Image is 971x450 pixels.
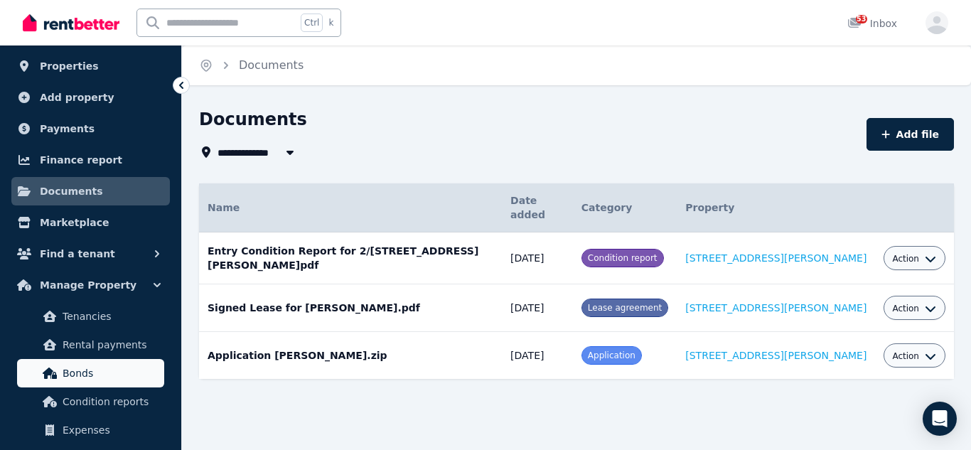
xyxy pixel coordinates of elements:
[17,387,164,416] a: Condition reports
[856,15,867,23] span: 53
[892,350,919,362] span: Action
[11,83,170,112] a: Add property
[199,284,502,332] td: Signed Lease for [PERSON_NAME].pdf
[677,183,875,232] th: Property
[588,350,635,360] span: Application
[892,303,919,314] span: Action
[11,114,170,143] a: Payments
[23,12,119,33] img: RentBetter
[40,58,99,75] span: Properties
[17,302,164,331] a: Tenancies
[11,177,170,205] a: Documents
[11,208,170,237] a: Marketplace
[239,58,304,72] a: Documents
[199,108,307,131] h1: Documents
[328,17,333,28] span: k
[847,16,897,31] div: Inbox
[40,151,122,168] span: Finance report
[923,402,957,436] div: Open Intercom Messenger
[40,277,136,294] span: Manage Property
[11,240,170,268] button: Find a tenant
[685,350,867,361] a: [STREET_ADDRESS][PERSON_NAME]
[199,332,502,380] td: Application [PERSON_NAME].zip
[301,14,323,32] span: Ctrl
[892,303,936,314] button: Action
[11,52,170,80] a: Properties
[63,336,159,353] span: Rental payments
[502,284,573,332] td: [DATE]
[40,120,95,137] span: Payments
[892,350,936,362] button: Action
[63,393,159,410] span: Condition reports
[502,183,573,232] th: Date added
[208,202,240,213] span: Name
[199,232,502,284] td: Entry Condition Report for 2/[STREET_ADDRESS][PERSON_NAME]pdf
[867,118,954,151] button: Add file
[685,252,867,264] a: [STREET_ADDRESS][PERSON_NAME]
[63,422,159,439] span: Expenses
[63,365,159,382] span: Bonds
[892,253,919,264] span: Action
[588,303,662,313] span: Lease agreement
[182,45,321,85] nav: Breadcrumb
[892,253,936,264] button: Action
[40,89,114,106] span: Add property
[573,183,677,232] th: Category
[40,245,115,262] span: Find a tenant
[17,359,164,387] a: Bonds
[11,146,170,174] a: Finance report
[17,331,164,359] a: Rental payments
[63,308,159,325] span: Tenancies
[40,214,109,231] span: Marketplace
[17,416,164,444] a: Expenses
[11,271,170,299] button: Manage Property
[588,253,658,263] span: Condition report
[685,302,867,314] a: [STREET_ADDRESS][PERSON_NAME]
[40,183,103,200] span: Documents
[502,232,573,284] td: [DATE]
[502,332,573,380] td: [DATE]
